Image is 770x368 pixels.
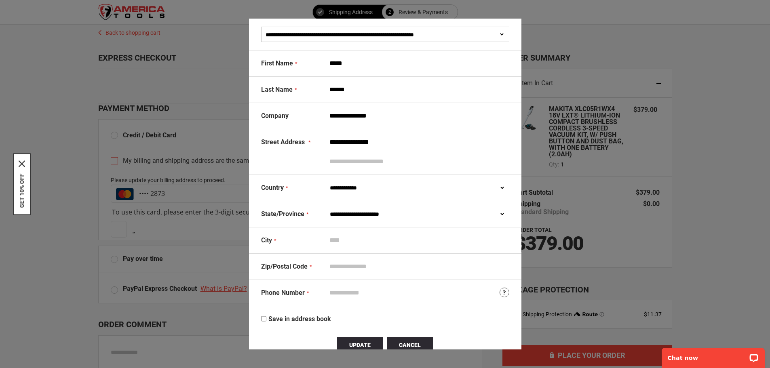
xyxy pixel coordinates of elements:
span: Update [349,342,371,348]
span: First Name [261,59,293,67]
button: GET 10% OFF [19,173,25,208]
svg: close icon [19,160,25,167]
span: Zip/Postal Code [261,263,308,270]
span: Street Address [261,138,305,146]
span: City [261,236,272,244]
span: Save in address book [268,315,331,323]
button: Cancel [387,337,433,353]
button: Close [19,160,25,167]
iframe: LiveChat chat widget [656,343,770,368]
span: State/Province [261,210,304,218]
button: Update [337,337,383,353]
span: Last Name [261,86,293,93]
span: Company [261,112,289,120]
span: Country [261,184,284,191]
span: Cancel [399,342,421,348]
span: Phone Number [261,289,305,297]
